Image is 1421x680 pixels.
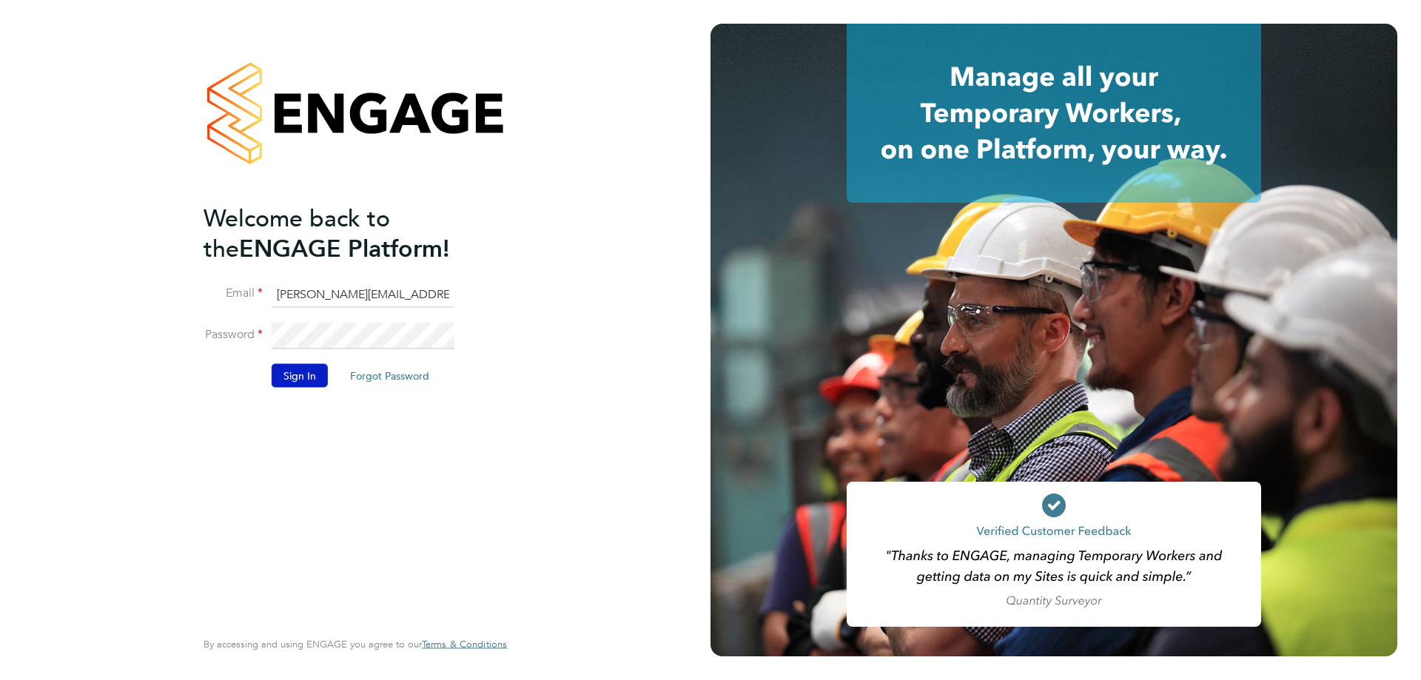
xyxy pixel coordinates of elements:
button: Forgot Password [338,364,441,388]
a: Terms & Conditions [422,639,507,650]
h2: ENGAGE Platform! [204,203,492,263]
span: By accessing and using ENGAGE you agree to our [204,638,507,650]
span: Welcome back to the [204,203,390,263]
input: Enter your work email... [272,281,454,308]
label: Password [204,327,263,343]
span: Terms & Conditions [422,638,507,650]
label: Email [204,286,263,301]
button: Sign In [272,364,328,388]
